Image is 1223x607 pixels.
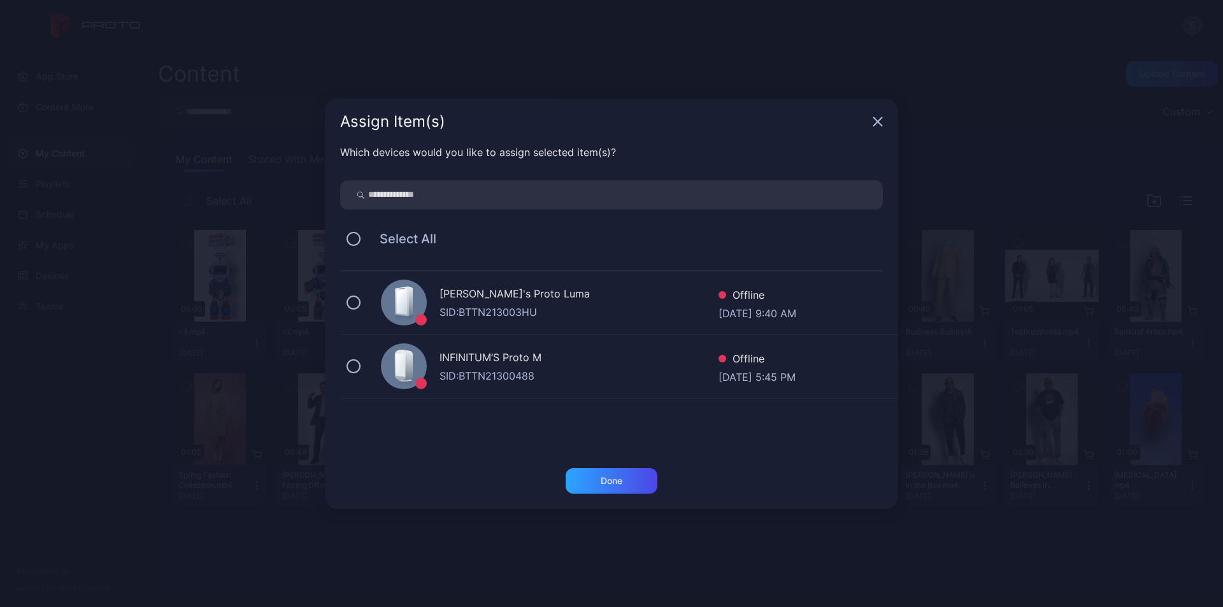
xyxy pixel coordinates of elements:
[340,145,883,160] div: Which devices would you like to assign selected item(s)?
[440,286,719,304] div: [PERSON_NAME]'s Proto Luma
[367,231,436,246] span: Select All
[719,287,796,306] div: Offline
[440,350,719,368] div: INFINITUM’S Proto M
[719,306,796,318] div: [DATE] 9:40 AM
[601,476,622,486] div: Done
[340,114,868,129] div: Assign Item(s)
[440,368,719,383] div: SID: BTTN21300488
[719,351,796,369] div: Offline
[566,468,657,494] button: Done
[719,369,796,382] div: [DATE] 5:45 PM
[440,304,719,320] div: SID: BTTN213003HU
